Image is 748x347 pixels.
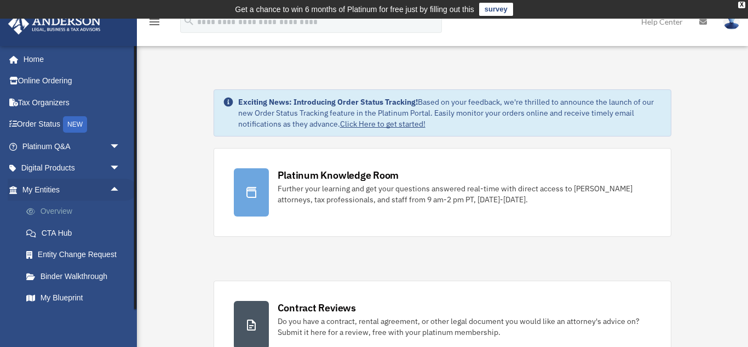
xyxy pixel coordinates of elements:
[738,2,745,8] div: close
[15,309,137,331] a: Tax Due Dates
[15,287,137,309] a: My Blueprint
[15,265,137,287] a: Binder Walkthrough
[235,3,474,16] div: Get a chance to win 6 months of Platinum for free just by filling out this
[723,14,740,30] img: User Pic
[110,135,131,158] span: arrow_drop_down
[15,244,137,266] a: Entity Change Request
[8,135,137,157] a: Platinum Q&Aarrow_drop_down
[148,15,161,29] i: menu
[8,70,137,92] a: Online Ordering
[8,179,137,201] a: My Entitiesarrow_drop_up
[5,13,104,35] img: Anderson Advisors Platinum Portal
[15,201,137,223] a: Overview
[278,168,399,182] div: Platinum Knowledge Room
[8,48,131,70] a: Home
[15,222,137,244] a: CTA Hub
[110,179,131,201] span: arrow_drop_up
[8,157,137,179] a: Digital Productsarrow_drop_down
[238,97,418,107] strong: Exciting News: Introducing Order Status Tracking!
[214,148,672,237] a: Platinum Knowledge Room Further your learning and get your questions answered real-time with dire...
[110,157,131,180] span: arrow_drop_down
[8,92,137,113] a: Tax Organizers
[278,183,652,205] div: Further your learning and get your questions answered real-time with direct access to [PERSON_NAM...
[238,96,663,129] div: Based on your feedback, we're thrilled to announce the launch of our new Order Status Tracking fe...
[183,15,195,27] i: search
[8,113,137,136] a: Order StatusNEW
[340,119,425,129] a: Click Here to get started!
[278,316,652,338] div: Do you have a contract, rental agreement, or other legal document you would like an attorney's ad...
[63,116,87,133] div: NEW
[148,19,161,29] a: menu
[278,301,356,315] div: Contract Reviews
[479,3,513,16] a: survey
